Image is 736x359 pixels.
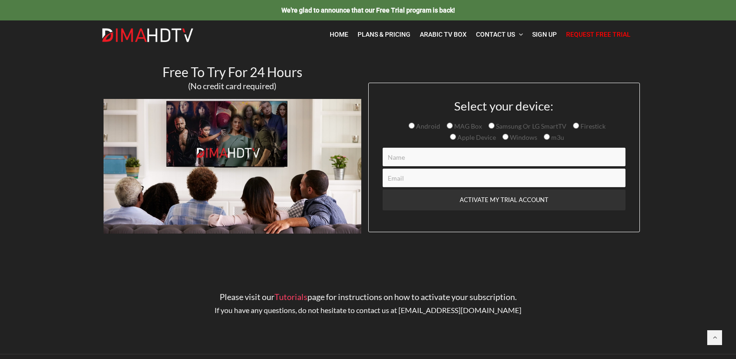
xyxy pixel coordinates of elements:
[281,6,455,14] a: We're glad to announce that our Free Trial program is back!
[325,25,353,44] a: Home
[330,31,348,38] span: Home
[274,292,307,302] a: Tutorials
[532,31,557,38] span: Sign Up
[358,31,410,38] span: Plans & Pricing
[488,123,495,129] input: Samsung Or LG SmartTV
[415,25,471,44] a: Arabic TV Box
[573,123,579,129] input: Firestick
[579,122,606,130] span: Firestick
[415,122,440,130] span: Android
[471,25,528,44] a: Contact Us
[456,133,496,141] span: Apple Device
[163,64,302,80] span: Free To Try For 24 Hours
[420,31,467,38] span: Arabic TV Box
[383,148,625,166] input: Name
[383,189,625,210] input: ACTIVATE MY TRIAL ACCOUNT
[409,123,415,129] input: Android
[376,99,632,232] form: Contact form
[561,25,635,44] a: Request Free Trial
[353,25,415,44] a: Plans & Pricing
[495,122,567,130] span: Samsung Or LG SmartTV
[476,31,515,38] span: Contact Us
[215,306,521,314] span: If you have any questions, do not hesitate to contact us at [EMAIL_ADDRESS][DOMAIN_NAME]
[502,134,508,140] input: Windows
[550,133,564,141] span: m3u
[188,81,276,91] span: (No credit card required)
[707,330,722,345] a: Back to top
[220,292,517,302] span: Please visit our page for instructions on how to activate your subscription.
[566,31,631,38] span: Request Free Trial
[508,133,537,141] span: Windows
[450,134,456,140] input: Apple Device
[528,25,561,44] a: Sign Up
[383,169,625,187] input: Email
[453,122,482,130] span: MAG Box
[281,7,455,14] span: We're glad to announce that our Free Trial program is back!
[454,98,554,113] span: Select your device:
[544,134,550,140] input: m3u
[101,28,194,43] img: Dima HDTV
[447,123,453,129] input: MAG Box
